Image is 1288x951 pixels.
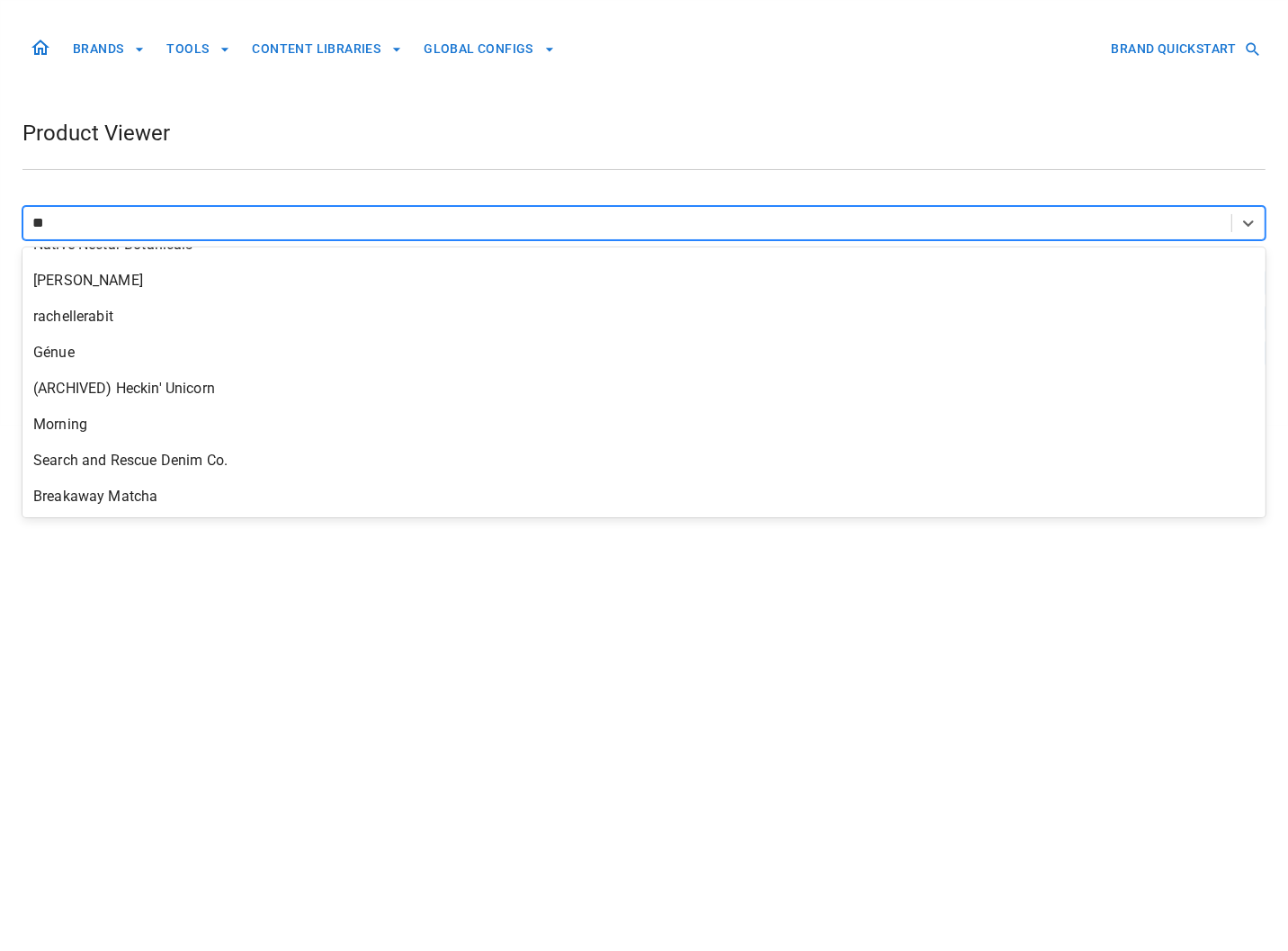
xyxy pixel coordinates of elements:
[159,32,237,66] button: TOOLS
[22,443,1266,479] div: Search and Rescue Denim Co.
[416,32,562,66] button: GLOBAL CONFIGS
[22,119,170,148] h1: Product Viewer
[22,371,1266,407] div: (ARCHIVED) Heckin' Unicorn
[66,32,152,66] button: BRANDS
[1105,32,1266,66] button: BRAND QUICKSTART
[22,479,1266,515] div: Breakaway Matcha
[22,299,1266,335] div: rachellerabit
[245,32,409,66] button: CONTENT LIBRARIES
[22,335,1266,371] div: Génue
[22,407,1266,443] div: Morning
[22,263,1266,299] div: [PERSON_NAME]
